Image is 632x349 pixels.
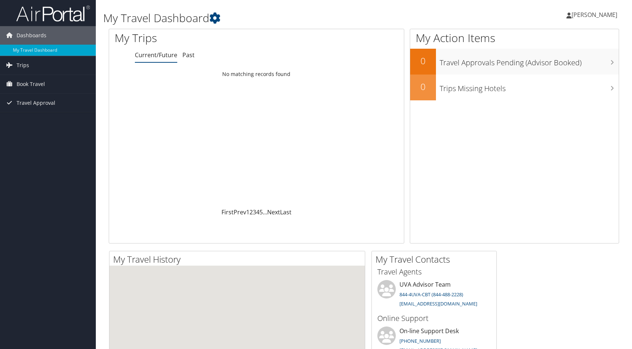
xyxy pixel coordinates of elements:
h3: Travel Approvals Pending (Advisor Booked) [440,54,619,68]
a: 0Travel Approvals Pending (Advisor Booked) [410,49,619,75]
a: Next [267,208,280,216]
h1: My Trips [115,30,275,46]
span: Book Travel [17,75,45,93]
a: First [221,208,234,216]
h1: My Travel Dashboard [103,10,451,26]
h2: 0 [410,55,436,67]
a: 1 [246,208,249,216]
a: Prev [234,208,246,216]
span: Travel Approval [17,94,55,112]
a: Past [182,51,195,59]
a: [PHONE_NUMBER] [399,338,441,344]
h2: My Travel History [113,253,365,266]
a: Last [280,208,291,216]
a: 4 [256,208,259,216]
span: Trips [17,56,29,75]
a: 3 [253,208,256,216]
a: 2 [249,208,253,216]
h3: Travel Agents [377,267,491,277]
img: airportal-logo.png [16,5,90,22]
a: 0Trips Missing Hotels [410,75,619,100]
a: 5 [259,208,263,216]
h3: Trips Missing Hotels [440,80,619,94]
span: Dashboards [17,26,46,45]
h2: My Travel Contacts [376,253,496,266]
span: … [263,208,267,216]
a: Current/Future [135,51,177,59]
h1: My Action Items [410,30,619,46]
a: [EMAIL_ADDRESS][DOMAIN_NAME] [399,300,477,307]
a: [PERSON_NAME] [566,4,625,26]
span: [PERSON_NAME] [572,11,617,19]
td: No matching records found [109,68,404,81]
a: 844-4UVA-CBT (844-488-2228) [399,291,463,298]
li: UVA Advisor Team [374,280,495,310]
h3: Online Support [377,313,491,324]
h2: 0 [410,80,436,93]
